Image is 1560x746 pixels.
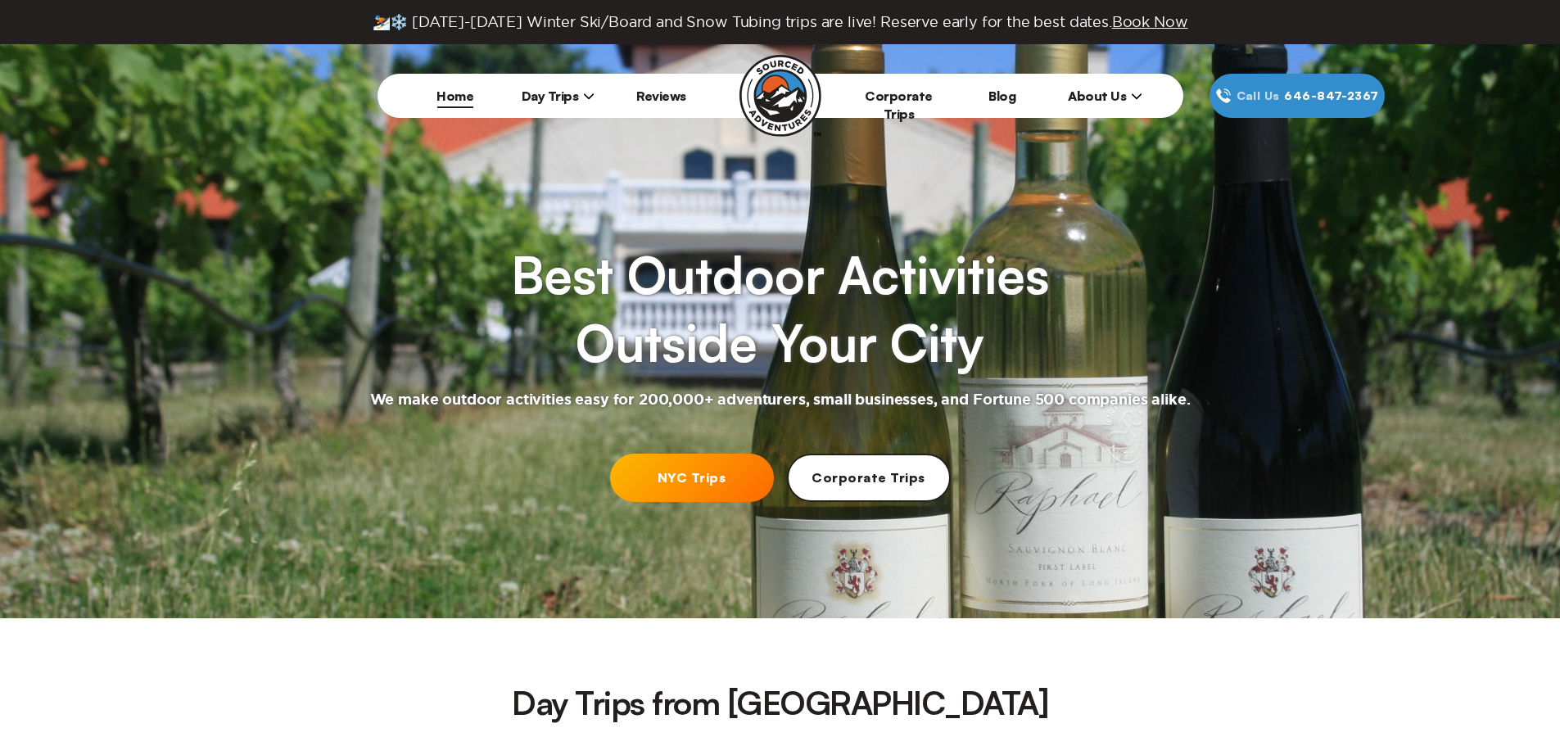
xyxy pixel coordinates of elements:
[436,88,473,104] a: Home
[1284,87,1378,105] span: 646‍-847‍-2367
[373,13,1188,31] span: ⛷️❄️ [DATE]-[DATE] Winter Ski/Board and Snow Tubing trips are live! Reserve early for the best da...
[636,88,686,104] a: Reviews
[787,454,951,502] a: Corporate Trips
[522,88,595,104] span: Day Trips
[511,241,1048,378] h1: Best Outdoor Activities Outside Your City
[739,55,821,137] img: Sourced Adventures company logo
[1112,14,1188,29] span: Book Now
[988,88,1015,104] a: Blog
[1210,74,1385,118] a: Call Us646‍-847‍-2367
[370,391,1191,410] h2: We make outdoor activities easy for 200,000+ adventurers, small businesses, and Fortune 500 compa...
[610,454,774,502] a: NYC Trips
[865,88,933,122] a: Corporate Trips
[1068,88,1142,104] span: About Us
[1232,87,1285,105] span: Call Us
